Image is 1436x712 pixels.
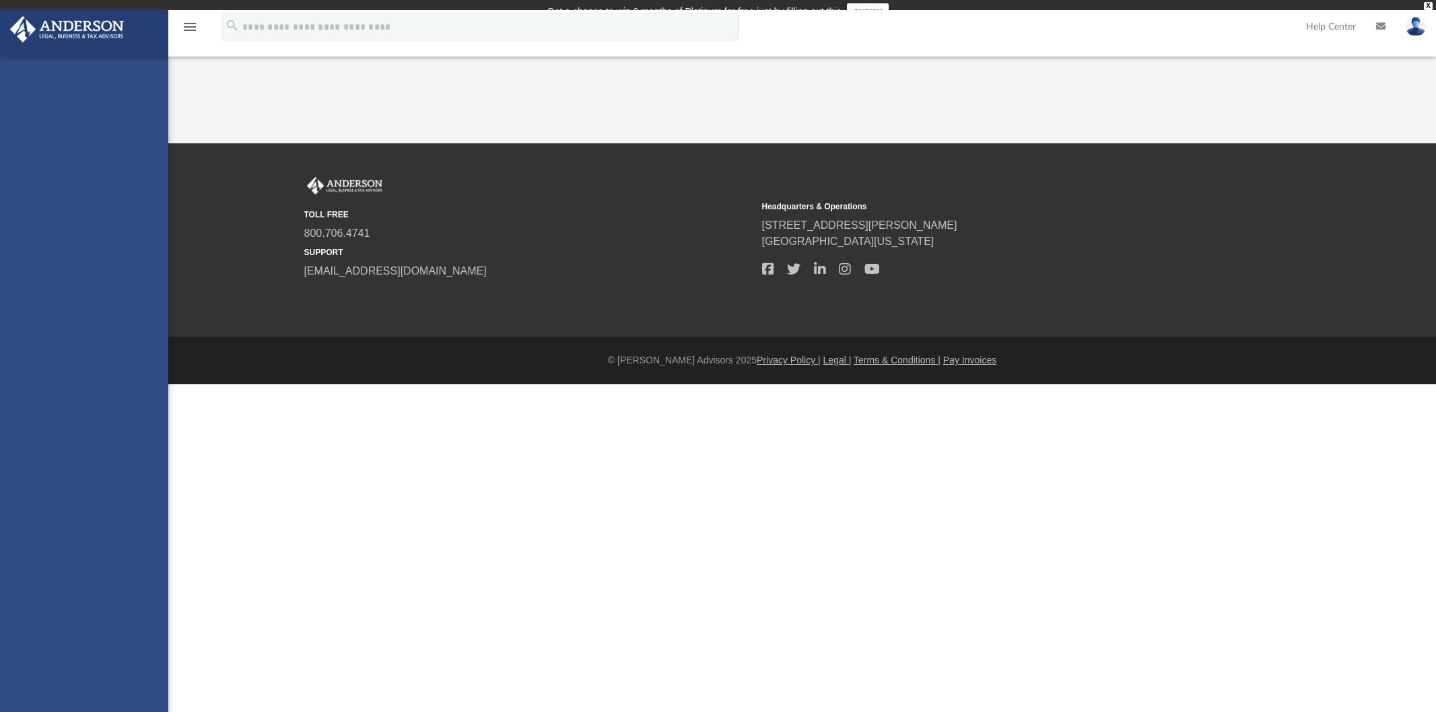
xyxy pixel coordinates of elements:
div: close [1424,2,1433,10]
div: Get a chance to win 6 months of Platinum for free just by filling out this [547,3,842,20]
a: survey [847,3,889,20]
a: [STREET_ADDRESS][PERSON_NAME] [762,219,957,231]
a: Privacy Policy | [757,355,821,365]
a: [EMAIL_ADDRESS][DOMAIN_NAME] [304,265,487,277]
small: Headquarters & Operations [762,201,1210,213]
a: menu [182,26,198,35]
img: Anderson Advisors Platinum Portal [6,16,128,42]
i: menu [182,19,198,35]
small: TOLL FREE [304,209,753,221]
a: [GEOGRAPHIC_DATA][US_STATE] [762,236,934,247]
a: Legal | [823,355,852,365]
i: search [225,18,240,33]
a: Terms & Conditions | [854,355,941,365]
div: © [PERSON_NAME] Advisors 2025 [168,353,1436,367]
small: SUPPORT [304,246,753,258]
img: User Pic [1406,17,1426,36]
a: 800.706.4741 [304,227,370,239]
img: Anderson Advisors Platinum Portal [304,177,385,194]
a: Pay Invoices [943,355,996,365]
